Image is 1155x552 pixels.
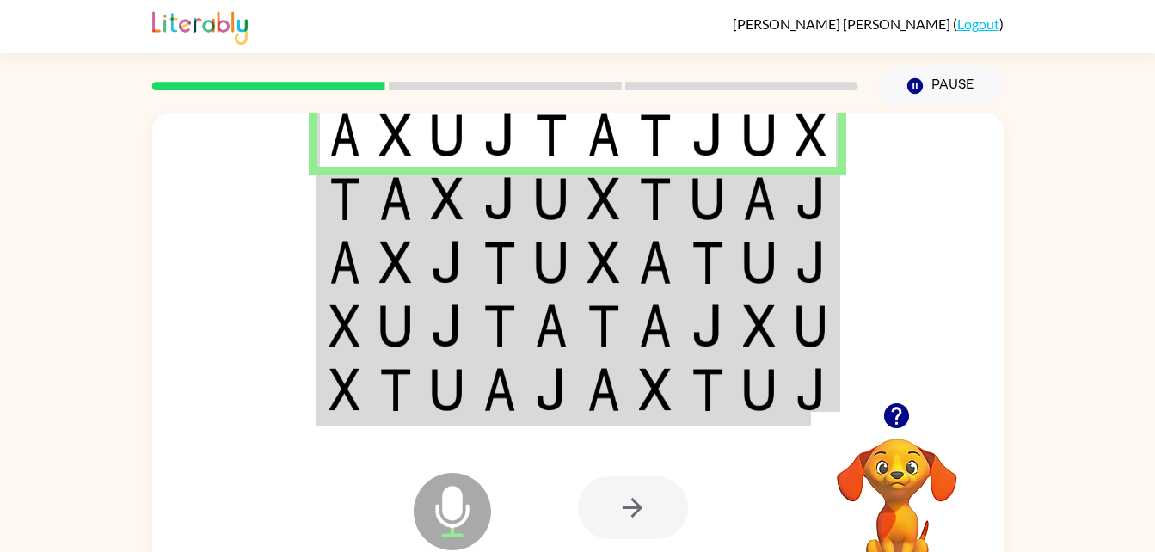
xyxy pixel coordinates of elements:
[639,368,672,411] img: x
[431,177,464,220] img: x
[483,113,516,156] img: j
[587,113,620,156] img: a
[639,177,672,220] img: t
[329,113,360,156] img: a
[535,113,568,156] img: t
[329,304,360,347] img: x
[691,113,724,156] img: j
[535,177,568,220] img: u
[483,304,516,347] img: t
[733,15,953,32] span: [PERSON_NAME] [PERSON_NAME]
[587,177,620,220] img: x
[796,304,826,347] img: u
[743,368,776,411] img: u
[691,241,724,284] img: t
[691,177,724,220] img: u
[639,241,672,284] img: a
[483,241,516,284] img: t
[733,15,1004,32] div: ( )
[743,177,776,220] img: a
[379,177,412,220] img: a
[329,177,360,220] img: t
[379,113,412,156] img: x
[483,177,516,220] img: j
[379,304,412,347] img: u
[379,368,412,411] img: t
[431,368,464,411] img: u
[587,304,620,347] img: t
[796,177,826,220] img: j
[743,113,776,156] img: u
[431,304,464,347] img: j
[152,7,248,45] img: Literably
[379,241,412,284] img: x
[957,15,999,32] a: Logout
[796,368,826,411] img: j
[431,113,464,156] img: u
[535,368,568,411] img: j
[796,241,826,284] img: j
[796,113,826,156] img: x
[587,241,620,284] img: x
[743,304,776,347] img: x
[743,241,776,284] img: u
[587,368,620,411] img: a
[329,368,360,411] img: x
[483,368,516,411] img: a
[535,304,568,347] img: a
[879,66,1004,106] button: Pause
[691,368,724,411] img: t
[535,241,568,284] img: u
[639,113,672,156] img: t
[691,304,724,347] img: j
[431,241,464,284] img: j
[639,304,672,347] img: a
[329,241,360,284] img: a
